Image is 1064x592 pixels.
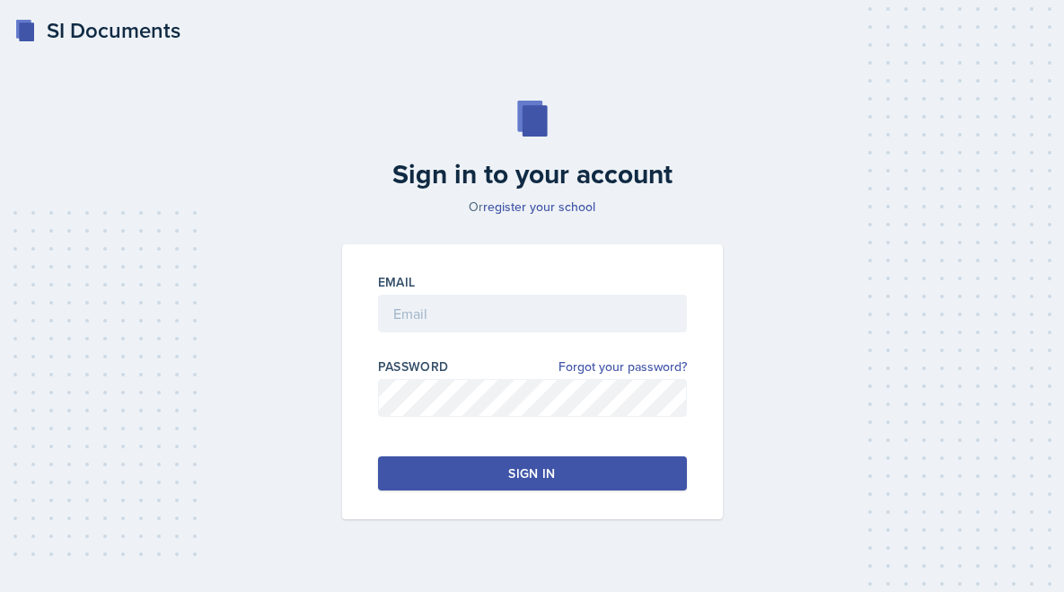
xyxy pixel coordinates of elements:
[558,358,687,376] a: Forgot your password?
[378,295,687,332] input: Email
[378,456,687,490] button: Sign in
[378,273,416,291] label: Email
[483,198,595,216] a: register your school
[331,198,734,216] p: Or
[378,358,449,376] label: Password
[331,158,734,190] h2: Sign in to your account
[14,14,180,47] a: SI Documents
[508,464,555,482] div: Sign in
